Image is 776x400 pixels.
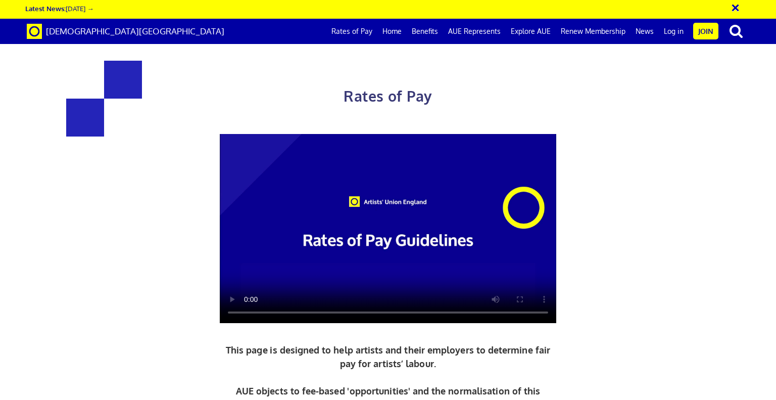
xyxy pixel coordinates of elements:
[693,23,718,39] a: Join
[377,19,407,44] a: Home
[344,87,432,105] span: Rates of Pay
[25,4,66,13] strong: Latest News:
[407,19,443,44] a: Benefits
[46,26,224,36] span: [DEMOGRAPHIC_DATA][GEOGRAPHIC_DATA]
[25,4,93,13] a: Latest News:[DATE] →
[630,19,659,44] a: News
[326,19,377,44] a: Rates of Pay
[556,19,630,44] a: Renew Membership
[659,19,689,44] a: Log in
[720,20,752,41] button: search
[19,19,232,44] a: Brand [DEMOGRAPHIC_DATA][GEOGRAPHIC_DATA]
[506,19,556,44] a: Explore AUE
[443,19,506,44] a: AUE Represents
